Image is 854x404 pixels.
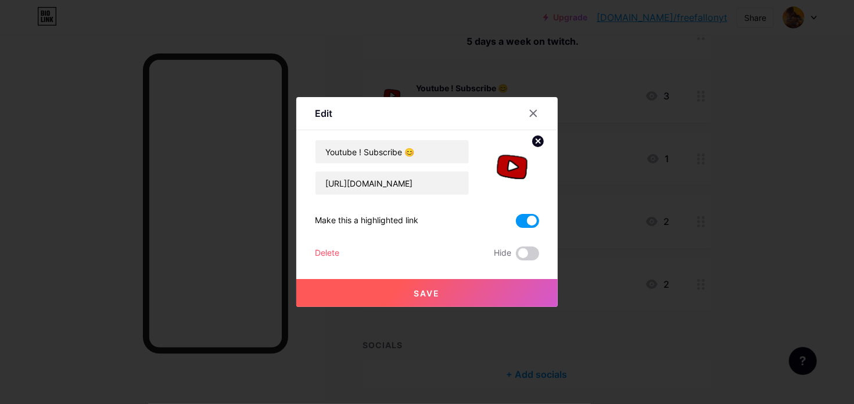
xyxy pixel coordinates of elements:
span: Save [414,288,440,298]
input: URL [315,171,469,195]
input: Title [315,140,469,163]
div: Delete [315,246,339,260]
button: Save [296,279,558,307]
span: Hide [494,246,511,260]
div: Edit [315,106,332,120]
div: Make this a highlighted link [315,214,418,228]
img: link_thumbnail [483,140,539,195]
